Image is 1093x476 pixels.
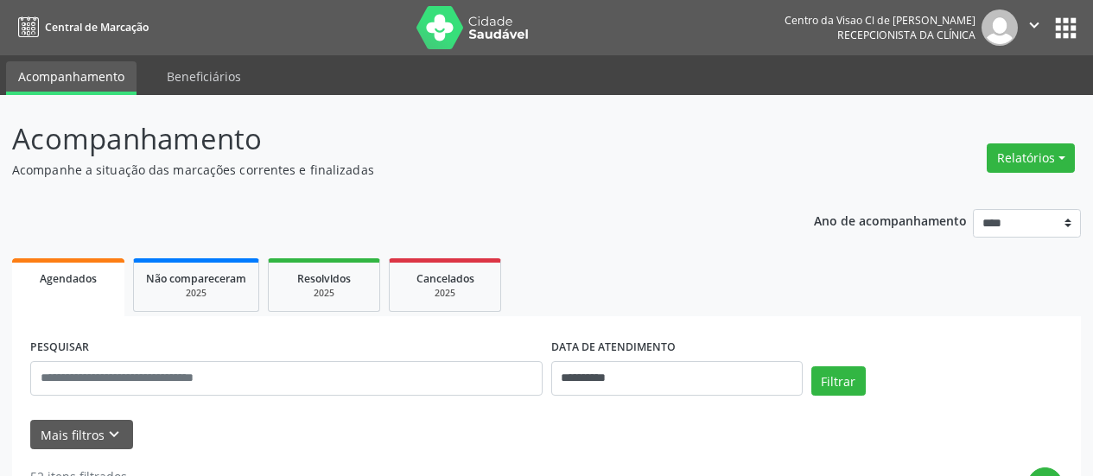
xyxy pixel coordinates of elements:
[814,209,967,231] p: Ano de acompanhamento
[1051,13,1081,43] button: apps
[146,287,246,300] div: 2025
[1025,16,1044,35] i: 
[6,61,137,95] a: Acompanhamento
[982,10,1018,46] img: img
[30,420,133,450] button: Mais filtroskeyboard_arrow_down
[155,61,253,92] a: Beneficiários
[12,117,760,161] p: Acompanhamento
[45,20,149,35] span: Central de Marcação
[1018,10,1051,46] button: 
[30,334,89,361] label: PESQUISAR
[105,425,124,444] i: keyboard_arrow_down
[811,366,866,396] button: Filtrar
[146,271,246,286] span: Não compareceram
[987,143,1075,173] button: Relatórios
[785,13,975,28] div: Centro da Visao Cl de [PERSON_NAME]
[416,271,474,286] span: Cancelados
[297,271,351,286] span: Resolvidos
[837,28,975,42] span: Recepcionista da clínica
[40,271,97,286] span: Agendados
[402,287,488,300] div: 2025
[551,334,676,361] label: DATA DE ATENDIMENTO
[12,161,760,179] p: Acompanhe a situação das marcações correntes e finalizadas
[12,13,149,41] a: Central de Marcação
[281,287,367,300] div: 2025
